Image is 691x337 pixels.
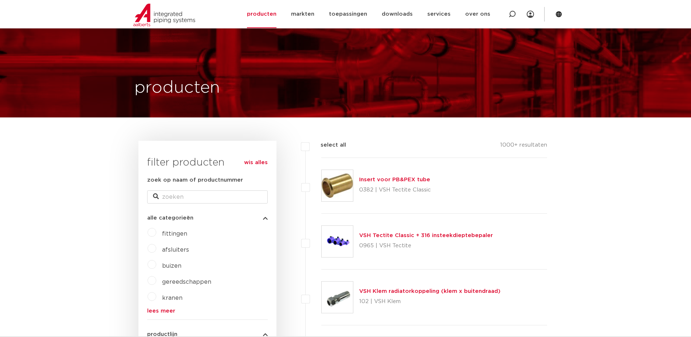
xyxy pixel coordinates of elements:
a: VSH Tectite Classic + 316 insteekdieptebepaler [359,233,493,238]
span: productlijn [147,332,177,337]
button: productlijn [147,332,268,337]
p: 102 | VSH Klem [359,296,500,307]
img: Thumbnail for Insert voor PB&PEX tube [322,170,353,201]
a: fittingen [162,231,187,237]
label: select all [310,141,346,150]
a: lees meer [147,308,268,314]
p: 0965 | VSH Tectite [359,240,493,252]
h1: producten [134,76,220,100]
input: zoeken [147,190,268,204]
a: wis alles [244,158,268,167]
a: kranen [162,295,182,301]
a: afsluiters [162,247,189,253]
a: buizen [162,263,181,269]
p: 0382 | VSH Tectite Classic [359,184,431,196]
a: gereedschappen [162,279,211,285]
label: zoek op naam of productnummer [147,176,243,185]
img: Thumbnail for VSH Klem radiatorkoppeling (klem x buitendraad) [322,282,353,313]
p: 1000+ resultaten [500,141,547,152]
a: Insert voor PB&PEX tube [359,177,430,182]
span: alle categorieën [147,215,193,221]
img: Thumbnail for VSH Tectite Classic + 316 insteekdieptebepaler [322,226,353,257]
h3: filter producten [147,155,268,170]
a: VSH Klem radiatorkoppeling (klem x buitendraad) [359,288,500,294]
button: alle categorieën [147,215,268,221]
